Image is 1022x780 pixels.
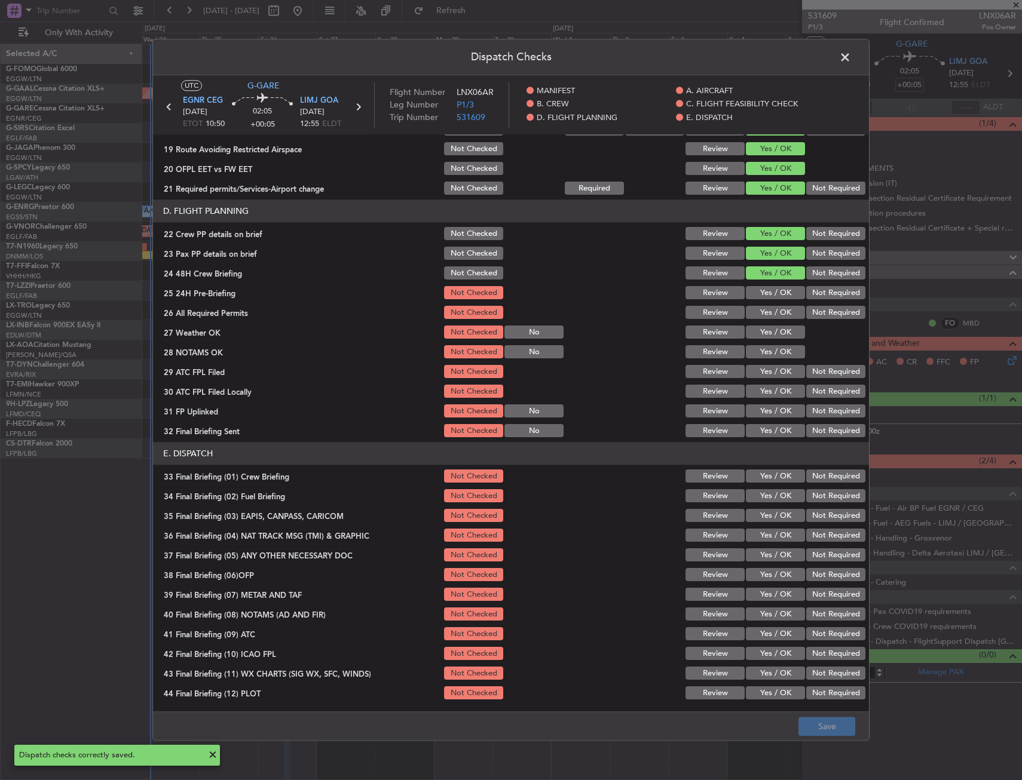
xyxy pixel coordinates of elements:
[153,39,869,75] header: Dispatch Checks
[806,529,865,542] button: Not Required
[746,529,805,542] button: Yes / OK
[746,425,805,438] button: Yes / OK
[806,569,865,582] button: Not Required
[806,306,865,320] button: Not Required
[806,608,865,621] button: Not Required
[806,267,865,280] button: Not Required
[746,306,805,320] button: Yes / OK
[746,470,805,483] button: Yes / OK
[746,228,805,241] button: Yes / OK
[746,385,805,398] button: Yes / OK
[746,490,805,503] button: Yes / OK
[746,549,805,562] button: Yes / OK
[746,346,805,359] button: Yes / OK
[19,750,202,761] div: Dispatch checks correctly saved.
[806,228,865,241] button: Not Required
[746,366,805,379] button: Yes / OK
[806,647,865,661] button: Not Required
[806,588,865,601] button: Not Required
[806,405,865,418] button: Not Required
[806,667,865,680] button: Not Required
[806,385,865,398] button: Not Required
[806,490,865,503] button: Not Required
[746,326,805,339] button: Yes / OK
[746,267,805,280] button: Yes / OK
[746,182,805,195] button: Yes / OK
[806,628,865,641] button: Not Required
[746,509,805,523] button: Yes / OK
[746,287,805,300] button: Yes / OK
[806,366,865,379] button: Not Required
[746,588,805,601] button: Yes / OK
[746,405,805,418] button: Yes / OK
[746,247,805,260] button: Yes / OK
[806,687,865,700] button: Not Required
[806,509,865,523] button: Not Required
[806,247,865,260] button: Not Required
[806,470,865,483] button: Not Required
[746,143,805,156] button: Yes / OK
[746,569,805,582] button: Yes / OK
[746,687,805,700] button: Yes / OK
[746,162,805,176] button: Yes / OK
[806,425,865,438] button: Not Required
[806,287,865,300] button: Not Required
[806,182,865,195] button: Not Required
[746,628,805,641] button: Yes / OK
[746,667,805,680] button: Yes / OK
[806,549,865,562] button: Not Required
[746,647,805,661] button: Yes / OK
[746,608,805,621] button: Yes / OK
